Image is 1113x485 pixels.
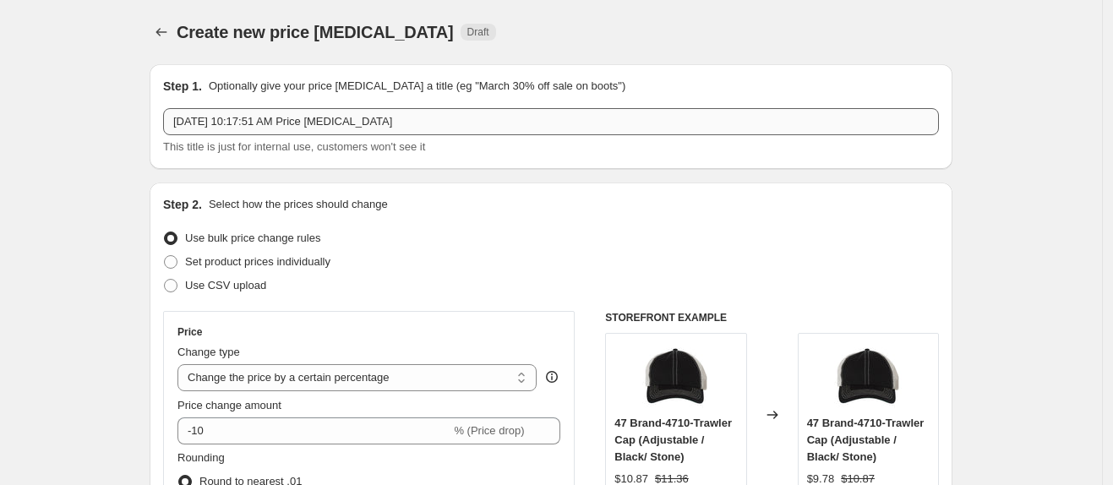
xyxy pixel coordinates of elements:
[177,417,450,444] input: -15
[605,311,939,324] h6: STOREFRONT EXAMPLE
[177,451,225,464] span: Rounding
[614,417,732,463] span: 47 Brand-4710-Trawler Cap (Adjustable / Black/ Stone)
[834,342,902,410] img: product_47-Brand_9183_Front-B49795500-Black_Stone_80x.jpg
[177,23,454,41] span: Create new price [MEDICAL_DATA]
[163,108,939,135] input: 30% off holiday sale
[163,78,202,95] h2: Step 1.
[807,417,925,463] span: 47 Brand-4710-Trawler Cap (Adjustable / Black/ Stone)
[209,196,388,213] p: Select how the prices should change
[177,399,281,411] span: Price change amount
[177,325,202,339] h3: Price
[163,140,425,153] span: This title is just for internal use, customers won't see it
[543,368,560,385] div: help
[642,342,710,410] img: product_47-Brand_9183_Front-B49795500-Black_Stone_80x.jpg
[209,78,625,95] p: Optionally give your price [MEDICAL_DATA] a title (eg "March 30% off sale on boots")
[454,424,524,437] span: % (Price drop)
[163,196,202,213] h2: Step 2.
[185,232,320,244] span: Use bulk price change rules
[467,25,489,39] span: Draft
[185,279,266,292] span: Use CSV upload
[177,346,240,358] span: Change type
[150,20,173,44] button: Price change jobs
[185,255,330,268] span: Set product prices individually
